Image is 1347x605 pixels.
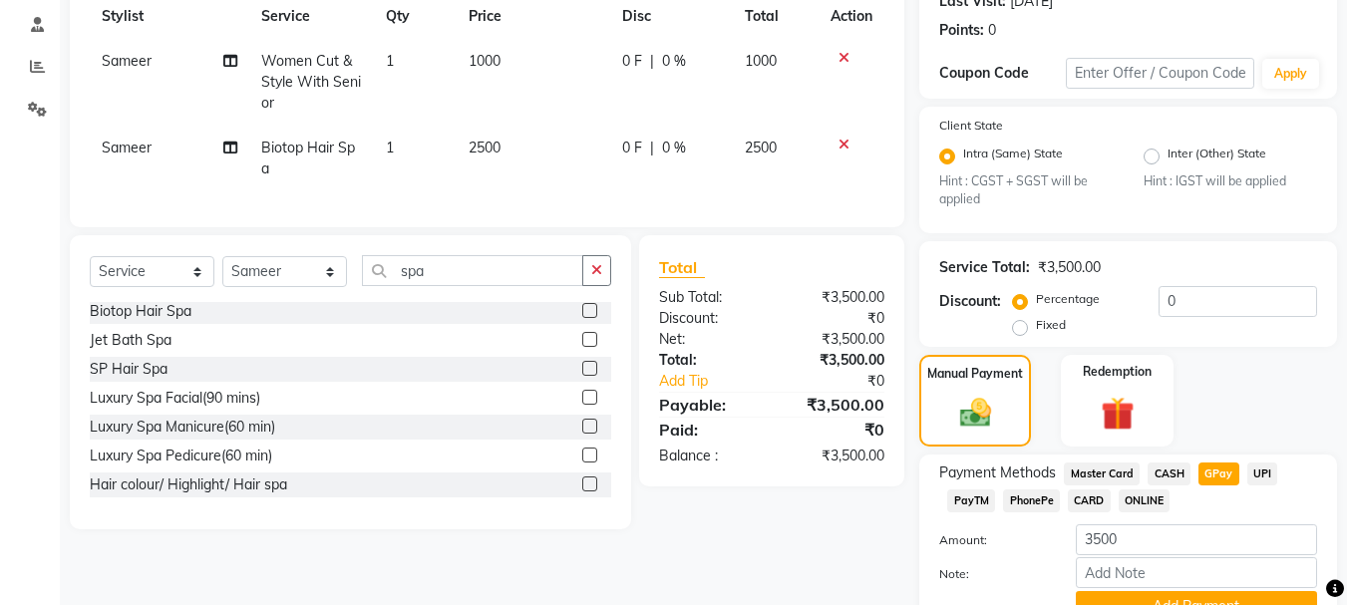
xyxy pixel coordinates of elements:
div: ₹3,500.00 [1038,257,1101,278]
div: ₹3,500.00 [772,329,899,350]
div: Points: [939,20,984,41]
button: Apply [1262,59,1319,89]
div: Payable: [644,393,772,417]
span: UPI [1247,462,1278,485]
label: Intra (Same) State [963,145,1063,168]
span: CASH [1148,462,1190,485]
label: Manual Payment [927,365,1023,383]
div: Service Total: [939,257,1030,278]
span: Biotop Hair Spa [261,139,355,177]
label: Redemption [1083,363,1152,381]
div: Sub Total: [644,287,772,308]
label: Inter (Other) State [1168,145,1266,168]
small: Hint : IGST will be applied [1144,172,1317,190]
div: Coupon Code [939,63,1065,84]
span: 1 [386,139,394,156]
span: Total [659,257,705,278]
span: GPay [1198,462,1239,485]
label: Fixed [1036,316,1066,334]
div: Luxury Spa Manicure(60 min) [90,417,275,438]
div: Luxury Spa Pedicure(60 min) [90,446,272,466]
small: Hint : CGST + SGST will be applied [939,172,1113,209]
div: 0 [988,20,996,41]
span: 0 % [662,51,686,72]
div: Hair colour/ Highlight/ Hair spa [90,474,287,495]
div: Jet Bath Spa [90,330,171,351]
input: Add Note [1076,557,1317,588]
a: Add Tip [644,371,793,392]
span: Sameer [102,52,152,70]
span: 0 F [622,138,642,158]
label: Amount: [924,531,1060,549]
div: Biotop Hair Spa [90,301,191,322]
div: ₹0 [772,418,899,442]
input: Amount [1076,524,1317,555]
label: Client State [939,117,1003,135]
img: _gift.svg [1091,393,1145,434]
div: ₹3,500.00 [772,350,899,371]
span: 2500 [745,139,777,156]
label: Percentage [1036,290,1100,308]
input: Enter Offer / Coupon Code [1066,58,1254,89]
span: 0 % [662,138,686,158]
span: Sameer [102,139,152,156]
span: 1 [386,52,394,70]
span: | [650,138,654,158]
div: ₹3,500.00 [772,287,899,308]
span: PayTM [947,489,995,512]
div: Net: [644,329,772,350]
div: ₹3,500.00 [772,446,899,466]
div: ₹0 [794,371,900,392]
span: ONLINE [1119,489,1171,512]
div: Luxury Spa Facial(90 mins) [90,388,260,409]
div: ₹0 [772,308,899,329]
div: Discount: [644,308,772,329]
span: 2500 [469,139,501,156]
span: 0 F [622,51,642,72]
div: SP Hair Spa [90,359,168,380]
input: Search or Scan [362,255,583,286]
span: Women Cut & Style With Senior [261,52,361,112]
span: Master Card [1064,462,1140,485]
span: CARD [1068,489,1111,512]
img: _cash.svg [950,395,1001,431]
div: Paid: [644,418,772,442]
div: ₹3,500.00 [772,393,899,417]
span: Payment Methods [939,462,1056,483]
span: PhonePe [1003,489,1060,512]
span: 1000 [469,52,501,70]
label: Note: [924,565,1060,583]
div: Total: [644,350,772,371]
div: Balance : [644,446,772,466]
span: | [650,51,654,72]
span: 1000 [745,52,777,70]
div: Discount: [939,291,1001,312]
